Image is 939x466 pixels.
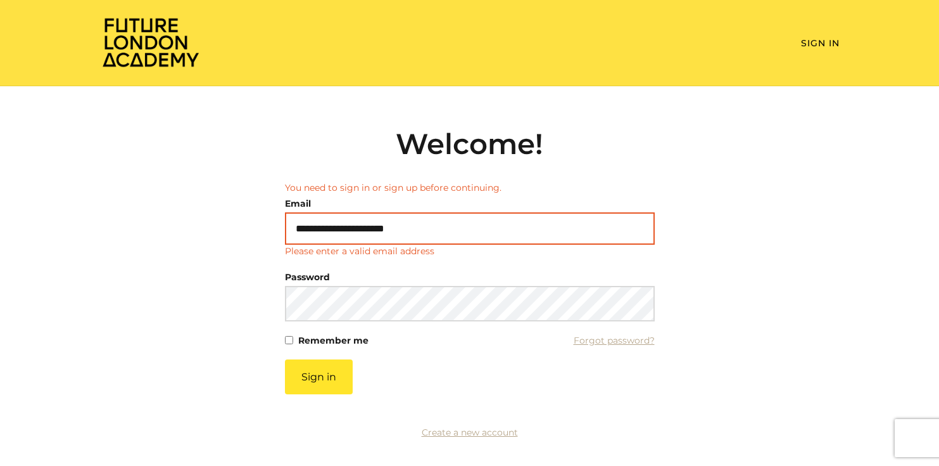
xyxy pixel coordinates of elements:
[285,195,311,212] label: Email
[574,332,655,349] a: Forgot password?
[422,427,518,438] a: Create a new account
[285,359,353,394] button: Sign in
[285,268,330,286] label: Password
[298,332,369,349] label: Remember me
[285,181,655,195] li: You need to sign in or sign up before continuing.
[801,37,840,49] a: Sign In
[285,245,434,258] p: Please enter a valid email address
[100,16,201,68] img: Home Page
[285,127,655,161] h2: Welcome!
